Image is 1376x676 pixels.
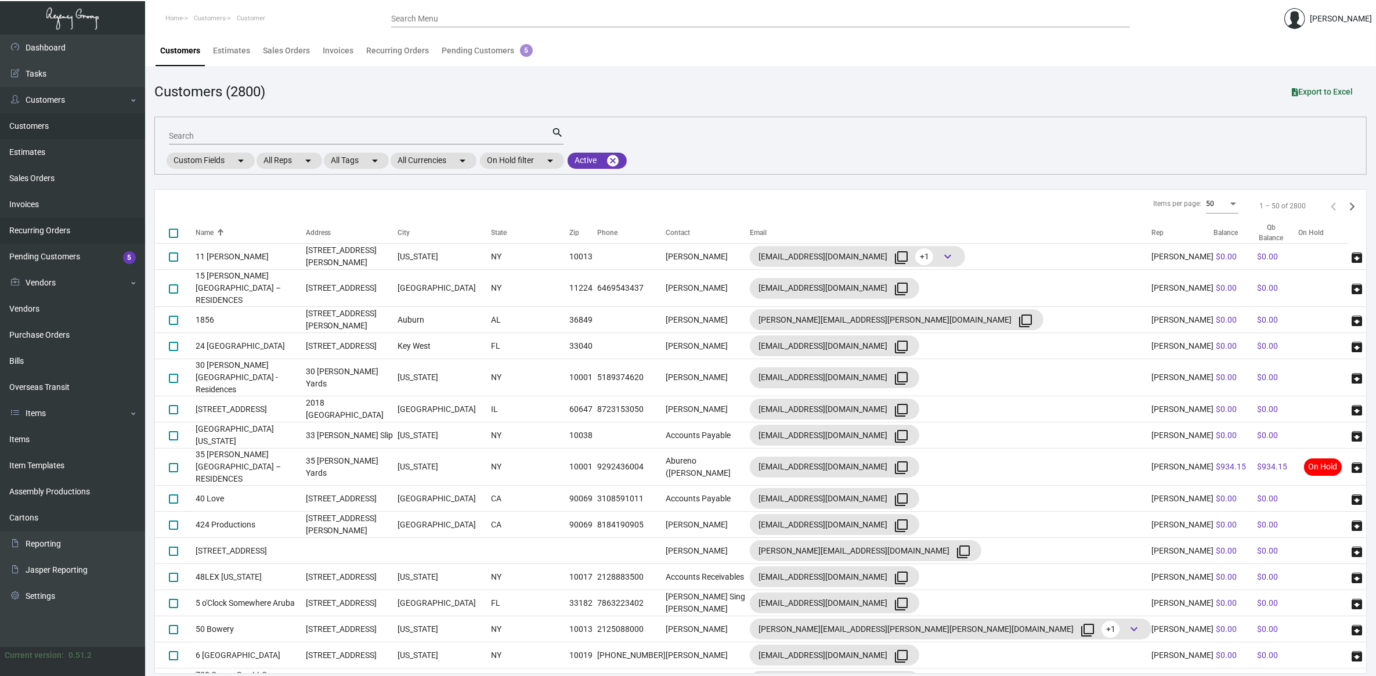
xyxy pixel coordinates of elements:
td: 35 [PERSON_NAME][GEOGRAPHIC_DATA] – RESIDENCES [196,449,306,486]
div: [EMAIL_ADDRESS][DOMAIN_NAME] [759,489,911,508]
td: [PERSON_NAME] Sing [PERSON_NAME] [666,590,750,616]
td: $0.00 [1255,244,1298,270]
div: Qb Balance [1257,222,1285,243]
div: [EMAIL_ADDRESS][DOMAIN_NAME] [759,515,911,534]
button: archive [1348,310,1366,329]
td: 2018 [GEOGRAPHIC_DATA] [306,396,398,422]
td: [US_STATE] [398,422,491,449]
td: [STREET_ADDRESS] [306,616,398,642]
td: 10001 [569,359,597,396]
td: [PERSON_NAME] [1151,642,1214,668]
mat-chip: On Hold filter [480,153,564,169]
span: 50 [1206,200,1214,208]
div: Balance [1214,227,1238,238]
span: archive [1350,340,1364,354]
mat-icon: filter_none [894,429,908,443]
td: [GEOGRAPHIC_DATA] [398,590,491,616]
td: 33040 [569,333,597,359]
mat-icon: arrow_drop_down [234,154,248,168]
div: City [398,227,410,238]
td: [GEOGRAPHIC_DATA] [398,270,491,307]
td: [PERSON_NAME] [1151,512,1214,538]
td: 11224 [569,270,597,307]
div: [EMAIL_ADDRESS][DOMAIN_NAME] [759,337,911,355]
button: archive [1348,515,1366,534]
td: 24 [GEOGRAPHIC_DATA] [196,333,306,359]
div: [EMAIL_ADDRESS][DOMAIN_NAME] [759,594,911,612]
td: [GEOGRAPHIC_DATA] [398,512,491,538]
div: 1 – 50 of 2800 [1259,201,1306,211]
td: [PERSON_NAME] [666,244,750,270]
td: [STREET_ADDRESS][PERSON_NAME] [306,512,398,538]
td: [PERSON_NAME] [666,333,750,359]
td: 3108591011 [597,486,666,512]
div: Rep [1151,227,1164,238]
td: $0.00 [1255,422,1298,449]
span: $0.00 [1216,373,1237,382]
td: $0.00 [1255,564,1298,590]
div: Contact [666,227,690,238]
td: [PERSON_NAME] [666,396,750,422]
td: Accounts Payable [666,422,750,449]
div: Phone [597,227,617,238]
td: [STREET_ADDRESS] [306,642,398,668]
td: [PERSON_NAME] [666,642,750,668]
th: On Hold [1298,222,1348,244]
button: Export to Excel [1283,81,1362,102]
mat-chip: All Reps [257,153,322,169]
td: 10001 [569,449,597,486]
div: Phone [597,227,666,238]
mat-icon: filter_none [894,251,908,265]
span: archive [1350,282,1364,296]
td: [PERSON_NAME] [1151,396,1214,422]
td: 35 [PERSON_NAME] Yards [306,449,398,486]
td: CA [491,486,569,512]
td: 90069 [569,512,597,538]
div: Estimates [213,45,250,57]
span: archive [1350,545,1364,559]
button: archive [1348,541,1366,560]
mat-icon: arrow_drop_down [543,154,557,168]
td: NY [491,449,569,486]
div: Items per page: [1153,198,1201,209]
span: archive [1350,314,1364,328]
mat-icon: search [551,126,564,140]
div: State [491,227,507,238]
div: Customers [160,45,200,57]
td: $0.00 [1255,616,1298,642]
td: [STREET_ADDRESS] [306,486,398,512]
button: archive [1348,368,1366,387]
span: $934.15 [1216,462,1246,471]
button: archive [1348,594,1366,612]
div: [EMAIL_ADDRESS][DOMAIN_NAME] [759,400,911,418]
div: City [398,227,491,238]
span: $0.00 [1216,315,1237,324]
td: 10017 [569,564,597,590]
td: 11 [PERSON_NAME] [196,244,306,270]
td: [PERSON_NAME] [1151,449,1214,486]
mat-icon: filter_none [894,340,908,354]
mat-icon: arrow_drop_down [301,154,315,168]
span: $0.00 [1216,650,1237,660]
td: Accounts Receivables [666,564,750,590]
td: 2125088000 [597,616,666,642]
div: [EMAIL_ADDRESS][DOMAIN_NAME] [759,279,911,298]
span: archive [1350,623,1364,637]
td: [STREET_ADDRESS] [306,270,398,307]
td: 10038 [569,422,597,449]
td: [PERSON_NAME] [666,270,750,307]
button: archive [1348,279,1366,298]
td: [PERSON_NAME] [666,307,750,333]
td: [STREET_ADDRESS][PERSON_NAME] [306,244,398,270]
td: NY [491,642,569,668]
td: [STREET_ADDRESS] [196,538,306,564]
span: $0.00 [1216,546,1237,555]
td: NY [491,244,569,270]
td: 50 Bowery [196,616,306,642]
td: [US_STATE] [398,359,491,396]
td: 48LEX [US_STATE] [196,564,306,590]
button: archive [1348,426,1366,444]
td: [PERSON_NAME] [1151,333,1214,359]
td: 10019 [569,642,597,668]
span: $0.00 [1216,624,1237,634]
